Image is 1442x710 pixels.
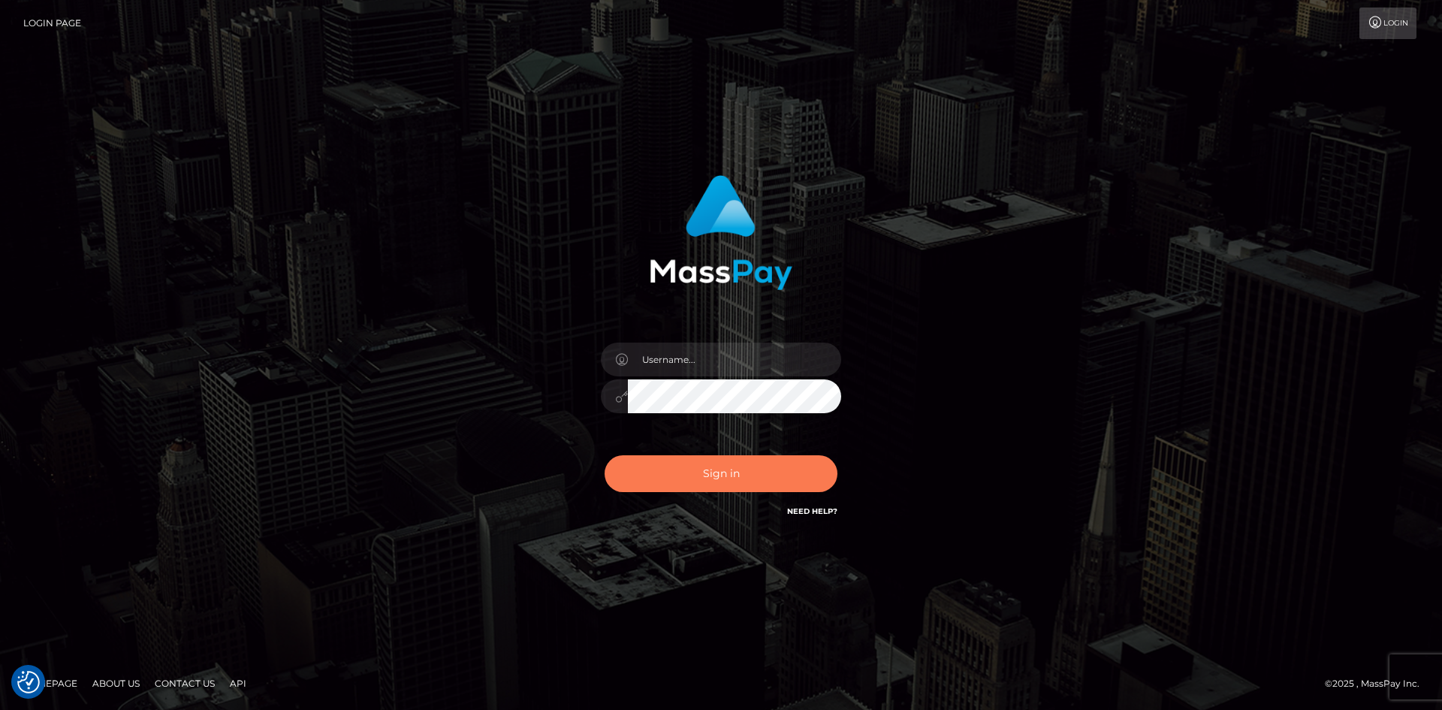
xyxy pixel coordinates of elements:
[1359,8,1416,39] a: Login
[605,455,837,492] button: Sign in
[86,672,146,695] a: About Us
[224,672,252,695] a: API
[1325,675,1431,692] div: © 2025 , MassPay Inc.
[17,672,83,695] a: Homepage
[628,343,841,376] input: Username...
[23,8,81,39] a: Login Page
[17,671,40,693] button: Consent Preferences
[149,672,221,695] a: Contact Us
[787,506,837,516] a: Need Help?
[650,175,792,290] img: MassPay Login
[17,671,40,693] img: Revisit consent button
